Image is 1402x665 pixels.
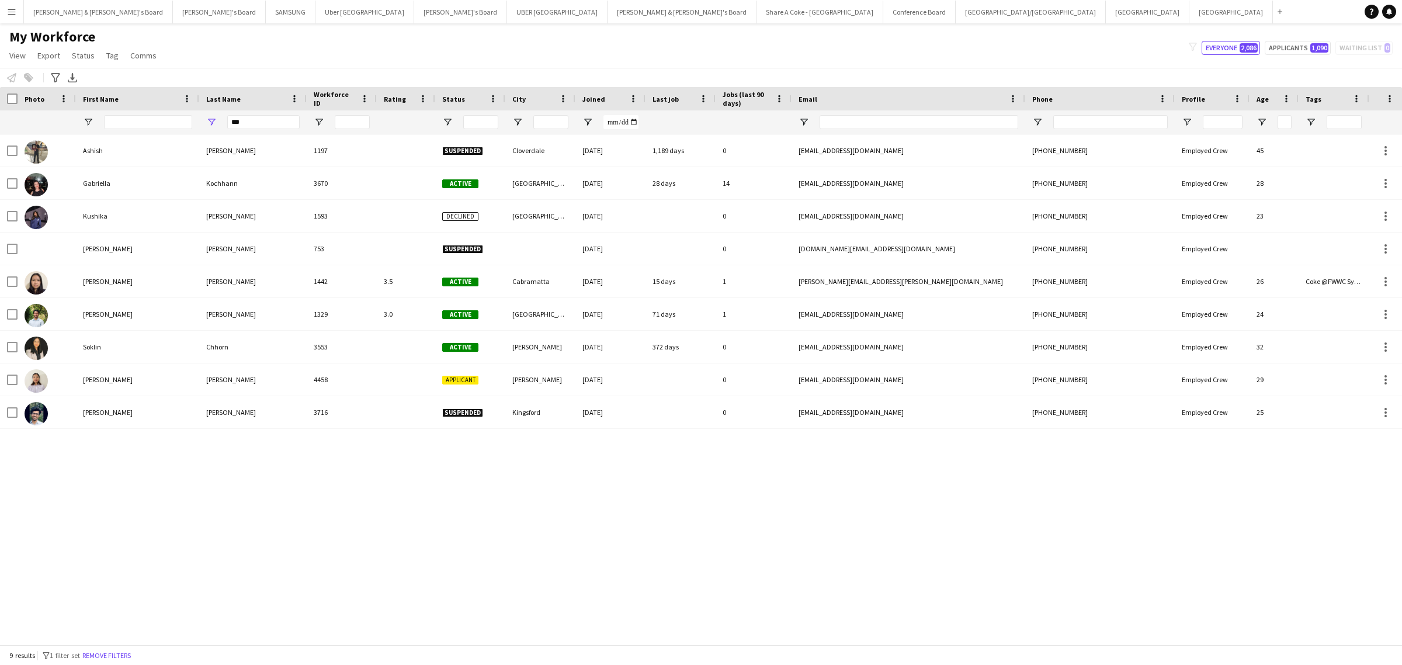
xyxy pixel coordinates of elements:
[442,147,483,155] span: Suspended
[102,48,123,63] a: Tag
[206,95,241,103] span: Last Name
[575,298,646,330] div: [DATE]
[1250,167,1299,199] div: 28
[716,200,792,232] div: 0
[50,651,80,660] span: 1 filter set
[1203,115,1243,129] input: Profile Filter Input
[575,134,646,167] div: [DATE]
[603,115,638,129] input: Joined Filter Input
[307,396,377,428] div: 3716
[307,265,377,297] div: 1442
[646,298,716,330] div: 71 days
[883,1,956,23] button: Conference Board
[1175,396,1250,428] div: Employed Crew
[72,50,95,61] span: Status
[25,206,48,229] img: Kushika Chhabra
[1175,298,1250,330] div: Employed Crew
[1182,95,1205,103] span: Profile
[1257,117,1267,127] button: Open Filter Menu
[5,48,30,63] a: View
[512,117,523,127] button: Open Filter Menu
[1265,41,1331,55] button: Applicants1,090
[307,134,377,167] div: 1197
[646,134,716,167] div: 1,189 days
[1175,233,1250,265] div: Employed Crew
[820,115,1018,129] input: Email Filter Input
[199,233,307,265] div: [PERSON_NAME]
[1202,41,1260,55] button: Everyone2,086
[414,1,507,23] button: [PERSON_NAME]'s Board
[80,649,133,662] button: Remove filters
[199,134,307,167] div: [PERSON_NAME]
[442,408,483,417] span: Suspended
[505,134,575,167] div: Cloverdale
[206,117,217,127] button: Open Filter Menu
[507,1,608,23] button: UBER [GEOGRAPHIC_DATA]
[442,245,483,254] span: Suspended
[1182,117,1192,127] button: Open Filter Menu
[1250,363,1299,396] div: 29
[1310,43,1328,53] span: 1,090
[48,71,63,85] app-action-btn: Advanced filters
[1250,200,1299,232] div: 23
[1106,1,1189,23] button: [GEOGRAPHIC_DATA]
[199,167,307,199] div: Kochhann
[199,265,307,297] div: [PERSON_NAME]
[505,363,575,396] div: [PERSON_NAME]
[582,117,593,127] button: Open Filter Menu
[575,265,646,297] div: [DATE]
[463,115,498,129] input: Status Filter Input
[1175,331,1250,363] div: Employed Crew
[1306,95,1321,103] span: Tags
[608,1,756,23] button: [PERSON_NAME] & [PERSON_NAME]'s Board
[1032,95,1053,103] span: Phone
[575,331,646,363] div: [DATE]
[799,117,809,127] button: Open Filter Menu
[646,265,716,297] div: 15 days
[442,212,478,221] span: Declined
[792,134,1025,167] div: [EMAIL_ADDRESS][DOMAIN_NAME]
[716,363,792,396] div: 0
[575,233,646,265] div: [DATE]
[1025,396,1175,428] div: [PHONE_NUMBER]
[67,48,99,63] a: Status
[533,115,568,129] input: City Filter Input
[307,331,377,363] div: 3553
[792,331,1025,363] div: [EMAIL_ADDRESS][DOMAIN_NAME]
[227,115,300,129] input: Last Name Filter Input
[792,396,1025,428] div: [EMAIL_ADDRESS][DOMAIN_NAME]
[106,50,119,61] span: Tag
[1250,298,1299,330] div: 24
[1053,115,1168,129] input: Phone Filter Input
[442,310,478,319] span: Active
[76,167,199,199] div: Gabriella
[1025,134,1175,167] div: [PHONE_NUMBER]
[582,95,605,103] span: Joined
[104,115,192,129] input: First Name Filter Input
[1175,200,1250,232] div: Employed Crew
[716,298,792,330] div: 1
[199,298,307,330] div: [PERSON_NAME]
[442,179,478,188] span: Active
[377,298,435,330] div: 3.0
[76,134,199,167] div: Ashish
[1306,117,1316,127] button: Open Filter Menu
[1250,265,1299,297] div: 26
[307,363,377,396] div: 4458
[505,265,575,297] div: Cabramatta
[505,298,575,330] div: [GEOGRAPHIC_DATA]
[1278,115,1292,129] input: Age Filter Input
[716,167,792,199] div: 14
[575,363,646,396] div: [DATE]
[716,331,792,363] div: 0
[76,233,199,265] div: [PERSON_NAME]
[1025,200,1175,232] div: [PHONE_NUMBER]
[9,50,26,61] span: View
[335,115,370,129] input: Workforce ID Filter Input
[25,369,48,393] img: Trishna Chhantyal
[792,363,1025,396] div: [EMAIL_ADDRESS][DOMAIN_NAME]
[76,265,199,297] div: [PERSON_NAME]
[505,331,575,363] div: [PERSON_NAME]
[956,1,1106,23] button: [GEOGRAPHIC_DATA]/[GEOGRAPHIC_DATA]
[1175,134,1250,167] div: Employed Crew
